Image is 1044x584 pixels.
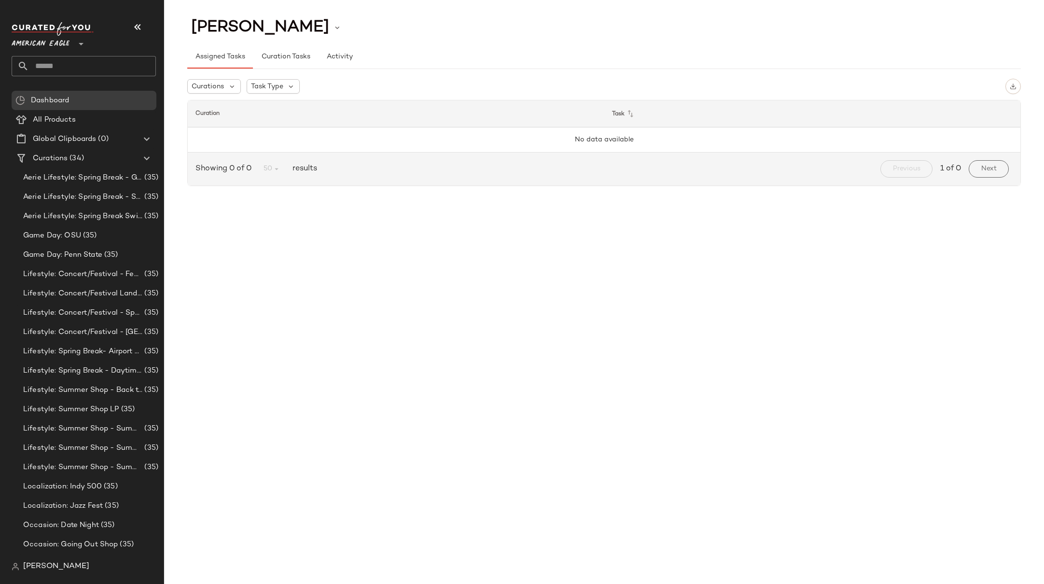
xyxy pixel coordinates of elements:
[23,307,142,319] span: Lifestyle: Concert/Festival - Sporty
[23,288,142,299] span: Lifestyle: Concert/Festival Landing Page
[103,501,119,512] span: (35)
[142,307,158,319] span: (35)
[142,288,158,299] span: (35)
[23,501,103,512] span: Localization: Jazz Fest
[142,346,158,357] span: (35)
[142,211,158,222] span: (35)
[23,423,142,434] span: Lifestyle: Summer Shop - Summer Abroad
[23,481,102,492] span: Localization: Indy 500
[142,269,158,280] span: (35)
[969,160,1009,178] button: Next
[142,192,158,203] span: (35)
[195,163,255,175] span: Showing 0 of 0
[604,100,1021,127] th: Task
[142,385,158,396] span: (35)
[142,423,158,434] span: (35)
[23,462,142,473] span: Lifestyle: Summer Shop - Summer Study Sessions
[31,95,69,106] span: Dashboard
[99,520,115,531] span: (35)
[142,327,158,338] span: (35)
[23,269,142,280] span: Lifestyle: Concert/Festival - Femme
[23,404,119,415] span: Lifestyle: Summer Shop LP
[33,153,68,164] span: Curations
[23,520,99,531] span: Occasion: Date Night
[188,100,604,127] th: Curation
[33,134,96,145] span: Global Clipboards
[289,163,317,175] span: results
[1010,83,1016,90] img: svg%3e
[23,172,142,183] span: Aerie Lifestyle: Spring Break - Girly/Femme
[23,385,142,396] span: Lifestyle: Summer Shop - Back to School Essentials
[142,365,158,376] span: (35)
[118,539,134,550] span: (35)
[96,134,108,145] span: (0)
[326,53,353,61] span: Activity
[23,211,142,222] span: Aerie Lifestyle: Spring Break Swimsuits Landing Page
[23,230,81,241] span: Game Day: OSU
[102,250,118,261] span: (35)
[191,18,329,37] span: [PERSON_NAME]
[12,33,70,50] span: American Eagle
[142,443,158,454] span: (35)
[15,96,25,105] img: svg%3e
[33,114,76,125] span: All Products
[23,365,142,376] span: Lifestyle: Spring Break - Daytime Casual
[142,462,158,473] span: (35)
[23,192,142,203] span: Aerie Lifestyle: Spring Break - Sporty
[12,563,19,570] img: svg%3e
[142,172,158,183] span: (35)
[23,561,89,572] span: [PERSON_NAME]
[23,250,102,261] span: Game Day: Penn State
[119,404,135,415] span: (35)
[23,346,142,357] span: Lifestyle: Spring Break- Airport Style
[251,82,283,92] span: Task Type
[981,165,997,173] span: Next
[195,53,245,61] span: Assigned Tasks
[81,230,97,241] span: (35)
[68,153,84,164] span: (34)
[23,539,118,550] span: Occasion: Going Out Shop
[192,82,224,92] span: Curations
[12,22,94,36] img: cfy_white_logo.C9jOOHJF.svg
[23,327,142,338] span: Lifestyle: Concert/Festival - [GEOGRAPHIC_DATA]
[188,127,1020,153] td: No data available
[23,443,142,454] span: Lifestyle: Summer Shop - Summer Internship
[261,53,310,61] span: Curation Tasks
[102,481,118,492] span: (35)
[940,163,961,175] span: 1 of 0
